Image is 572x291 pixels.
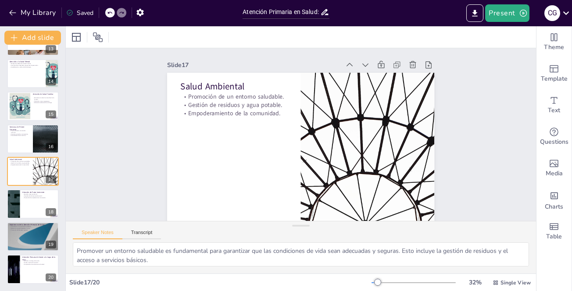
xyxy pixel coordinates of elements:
[7,255,59,284] div: 20
[545,202,563,212] span: Charts
[7,124,59,153] div: 16
[10,64,43,66] p: Intervenciones integrales y programas de prevención.
[7,92,59,121] div: 15
[10,162,30,164] p: Gestión de residuos y agua potable.
[544,4,560,22] button: c g
[33,97,56,100] p: Bienestar de todos los miembros de la familia.
[46,241,56,248] div: 19
[10,126,30,131] p: Servicios de Primer Contacto
[10,229,56,231] p: Promoción del bienestar general.
[33,93,56,96] p: Atención de Salud Familiar
[466,4,483,22] button: Export to PowerPoint
[10,164,30,166] p: Empoderamiento de la comunidad.
[10,135,30,136] p: Accesibilidad de los servicios.
[22,195,56,197] p: Capacitación del personal de salud.
[243,6,320,18] input: Insert title
[10,133,30,135] p: Atención centrada en el paciente.
[536,26,572,58] div: Change the overall theme
[46,110,56,118] div: 15
[46,208,56,216] div: 18
[66,9,93,17] div: Saved
[544,5,560,21] div: c g
[536,216,572,247] div: Add a table
[167,61,340,69] div: Slide 17
[33,102,56,104] p: Educación sobre salud en el hogar.
[536,153,572,184] div: Add images, graphics, shapes or video
[22,260,56,262] p: Atención a lo largo de la vida.
[536,58,572,89] div: Add ready made slides
[485,4,529,22] button: Present
[7,6,60,20] button: My Library
[7,157,59,186] div: 17
[46,78,56,85] div: 14
[7,59,59,88] div: 14
[33,100,56,102] p: Pautas de crianza respetuosa.
[122,230,161,239] button: Transcript
[548,106,560,115] span: Text
[46,273,56,281] div: 20
[10,63,43,65] p: Manejo de problemas de salud mental.
[7,189,59,218] div: 18
[69,30,83,44] div: Layout
[22,263,56,265] p: Componente clave del sistema de salud.
[10,130,30,133] p: Primer contacto en atención primaria.
[546,169,563,178] span: Media
[465,278,486,287] div: 32 %
[10,60,43,63] p: Atención a la Salud Mental
[536,89,572,121] div: Add text boxes
[540,137,568,147] span: Questions
[7,222,59,251] div: 19
[544,43,564,52] span: Theme
[181,109,288,117] p: Empoderamiento de la comunidad.
[46,45,56,53] div: 13
[46,143,56,151] div: 16
[10,161,30,163] p: Promoción de un entorno saludable.
[22,193,56,195] p: Atención materno-infantil.
[73,230,122,239] button: Speaker Notes
[22,256,56,261] p: Atención Primaria de Salud a lo largo de la Vida
[181,101,288,109] p: Gestión de residuos y agua potable.
[22,196,56,198] p: Prevención de complicaciones en el parto.
[536,121,572,153] div: Get real-time input from your audience
[10,158,30,161] p: Salud Ambiental
[536,184,572,216] div: Add charts and graphs
[541,74,568,84] span: Template
[10,66,43,68] p: Sensibilización y reducción del estigma.
[500,279,531,286] span: Single View
[4,31,61,45] button: Add slide
[546,232,562,241] span: Table
[22,262,56,264] p: Acceso a servicios de salud.
[10,224,56,226] p: Importancia de la Atención Primaria de Salud
[10,226,56,227] p: Contribución a la salud de la población.
[73,242,529,266] textarea: Promover un entorno saludable es fundamental para garantizar que las condiciones de vida sean ade...
[181,92,288,101] p: Promoción de un entorno saludable.
[181,80,288,92] p: Salud Ambiental
[10,227,56,229] p: Reducción de enfermedades y costos.
[46,175,56,183] div: 17
[22,191,56,194] p: Atención de Parto Inminente
[93,32,103,43] span: Position
[69,278,372,287] div: Slide 17 / 20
